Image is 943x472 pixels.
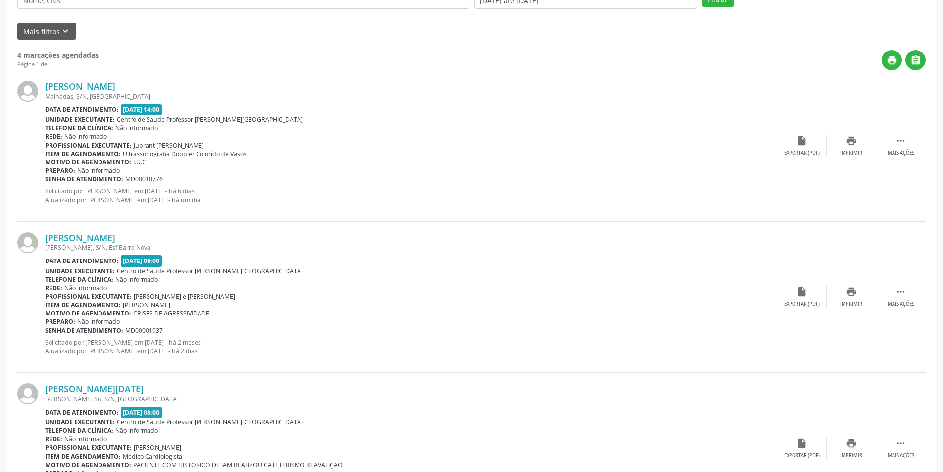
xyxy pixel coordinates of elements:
b: Data de atendimento: [45,105,119,114]
i:  [895,286,906,297]
b: Motivo de agendamento: [45,309,131,317]
img: img [17,81,38,102]
i: print [846,438,857,449]
b: Unidade executante: [45,115,115,124]
span: Não informado [115,426,158,435]
i:  [895,135,906,146]
span: Centro de Saude Professor [PERSON_NAME][GEOGRAPHIC_DATA] [117,267,303,275]
b: Senha de atendimento: [45,175,123,183]
div: Exportar (PDF) [784,452,820,459]
i:  [895,438,906,449]
span: Não informado [64,284,107,292]
b: Senha de atendimento: [45,326,123,335]
b: Data de atendimento: [45,408,119,417]
b: Rede: [45,284,62,292]
button: print [882,50,902,70]
b: Item de agendamento: [45,452,121,461]
b: Profissional executante: [45,292,132,301]
i: print [846,286,857,297]
span: Não informado [77,317,120,326]
span: [PERSON_NAME] e [PERSON_NAME] [134,292,235,301]
div: Mais ações [888,452,914,459]
b: Item de agendamento: [45,301,121,309]
div: Imprimir [840,150,862,157]
a: [PERSON_NAME][DATE] [45,383,144,394]
div: Exportar (PDF) [784,150,820,157]
span: Não informado [64,132,107,141]
button: Mais filtroskeyboard_arrow_down [17,23,76,40]
strong: 4 marcações agendadas [17,51,99,60]
div: Mais ações [888,150,914,157]
p: Solicitado por [PERSON_NAME] em [DATE] - há 2 meses Atualizado por [PERSON_NAME] em [DATE] - há 2... [45,338,777,355]
button:  [905,50,926,70]
span: [DATE] 08:00 [121,255,162,266]
b: Telefone da clínica: [45,275,113,284]
p: Solicitado por [PERSON_NAME] em [DATE] - há 6 dias Atualizado por [PERSON_NAME] em [DATE] - há um... [45,187,777,204]
span: [PERSON_NAME] [123,301,170,309]
b: Motivo de agendamento: [45,461,131,469]
div: Imprimir [840,301,862,308]
div: [PERSON_NAME], S/N, Esf Barra Nova [45,243,777,252]
div: Página 1 de 1 [17,60,99,69]
div: Malhadas, S/N, [GEOGRAPHIC_DATA] [45,92,777,101]
img: img [17,383,38,404]
a: [PERSON_NAME] [45,81,115,92]
span: PACIENTE COM HISTORICO DE IAM REALIZOU CATETERISMO REAVALIÇAO [133,461,343,469]
span: I.U.C [133,158,146,166]
i: insert_drive_file [796,135,807,146]
i: insert_drive_file [796,286,807,297]
b: Data de atendimento: [45,257,119,265]
b: Profissional executante: [45,443,132,452]
span: [DATE] 14:00 [121,104,162,115]
span: Não informado [115,124,158,132]
b: Telefone da clínica: [45,426,113,435]
span: Não informado [115,275,158,284]
i:  [910,55,921,66]
i: insert_drive_file [796,438,807,449]
span: MD00001937 [125,326,163,335]
span: Médico Cardiologista [123,452,182,461]
div: Imprimir [840,452,862,459]
b: Preparo: [45,317,75,326]
div: Exportar (PDF) [784,301,820,308]
b: Motivo de agendamento: [45,158,131,166]
span: Ultrassonografia Doppler Colorido de Vasos [123,150,247,158]
div: Mais ações [888,301,914,308]
b: Unidade executante: [45,267,115,275]
b: Rede: [45,132,62,141]
span: Centro de Saude Professor [PERSON_NAME][GEOGRAPHIC_DATA] [117,115,303,124]
b: Profissional executante: [45,141,132,150]
b: Rede: [45,435,62,443]
b: Preparo: [45,166,75,175]
span: Centro de Saude Professor [PERSON_NAME][GEOGRAPHIC_DATA] [117,418,303,426]
span: [DATE] 08:00 [121,407,162,418]
img: img [17,232,38,253]
span: Não informado [64,435,107,443]
span: CRISES DE AGRESSIVIDADE [133,309,209,317]
div: [PERSON_NAME] Sn, S/N, [GEOGRAPHIC_DATA] [45,395,777,403]
b: Unidade executante: [45,418,115,426]
b: Item de agendamento: [45,150,121,158]
span: Jubrant [PERSON_NAME] [134,141,204,150]
span: [PERSON_NAME] [134,443,181,452]
a: [PERSON_NAME] [45,232,115,243]
span: MD00010776 [125,175,163,183]
b: Telefone da clínica: [45,124,113,132]
i: print [846,135,857,146]
i: keyboard_arrow_down [60,26,71,37]
span: Não informado [77,166,120,175]
i: print [887,55,897,66]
